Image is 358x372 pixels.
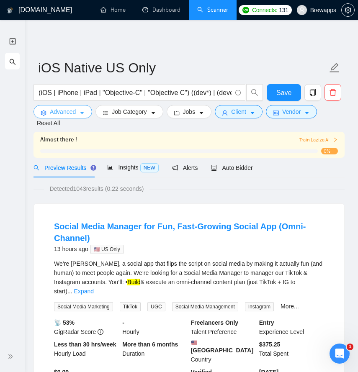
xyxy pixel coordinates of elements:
[79,110,85,116] span: caret-down
[54,259,324,296] div: We’re [PERSON_NAME], a social app that flips the script on social media by making it actually fun...
[347,344,353,350] span: 1
[191,340,256,354] b: [GEOGRAPHIC_DATA]
[140,163,159,172] span: NEW
[112,107,147,116] span: Job Category
[197,6,228,13] a: searchScanner
[54,302,113,311] span: Social Media Marketing
[215,105,263,118] button: userClientcaret-down
[54,319,75,326] b: 📡 53%
[40,135,77,144] span: Almost there !
[33,164,94,171] span: Preview Results
[107,164,113,170] span: area-chart
[52,340,121,364] div: Hourly Load
[267,84,301,101] button: Save
[222,110,228,116] span: user
[191,319,239,326] b: Freelancers Only
[167,105,212,118] button: folderJobscaret-down
[299,7,305,13] span: user
[258,318,326,336] div: Experience Level
[252,5,277,15] span: Connects:
[54,341,116,348] b: Less than 30 hrs/week
[67,288,72,295] span: ...
[174,110,180,116] span: folder
[191,340,197,346] img: 🇺🇸
[325,84,341,101] button: delete
[281,303,299,310] a: More...
[44,184,150,193] span: Detected 1043 results (0.22 seconds)
[122,319,124,326] b: -
[54,222,306,243] a: Social Media Manager for Fun, Fast-Growing Social App (Omni-Channel)
[245,302,274,311] span: Instagram
[121,318,189,336] div: Hourly
[211,164,252,171] span: Auto Bidder
[9,57,53,64] span: My Scanners
[189,340,258,364] div: Country
[321,148,338,154] span: 0%
[37,118,60,128] a: Reset All
[5,33,20,49] li: New Scanner
[33,105,92,118] button: settingAdvancedcaret-down
[172,302,238,311] span: Social Media Management
[95,105,163,118] button: barsJob Categorycaret-down
[74,288,94,295] a: Expand
[198,110,204,116] span: caret-down
[259,319,274,326] b: Entry
[231,107,246,116] span: Client
[183,107,196,116] span: Jobs
[39,87,232,98] input: Search Freelance Jobs...
[304,84,321,101] button: copy
[247,89,263,96] span: search
[54,244,324,254] div: 13 hours ago
[100,6,126,13] a: homeHome
[98,329,103,335] span: info-circle
[107,164,158,171] span: Insights
[341,7,355,13] a: setting
[211,165,217,171] span: robot
[246,84,263,101] button: search
[305,89,321,96] span: copy
[329,62,340,73] span: edit
[276,87,291,98] span: Save
[7,4,13,17] img: logo
[8,352,16,361] span: double-right
[103,110,108,116] span: bars
[325,89,341,96] span: delete
[90,164,97,172] div: Tooltip anchor
[147,302,165,311] span: UGC
[279,5,288,15] span: 131
[266,105,317,118] button: idcardVendorcaret-down
[189,318,258,336] div: Talent Preference
[242,7,249,13] img: upwork-logo.png
[304,110,310,116] span: caret-down
[52,318,121,336] div: GigRadar Score
[9,53,16,70] span: search
[282,107,301,116] span: Vendor
[90,245,124,254] span: 🇺🇸 US Only
[33,165,39,171] span: search
[142,6,180,13] a: dashboardDashboard
[341,3,355,17] button: setting
[121,340,189,364] div: Duration
[120,302,141,311] span: TikTok
[50,107,76,116] span: Advanced
[333,137,338,142] span: right
[172,164,198,171] span: Alerts
[258,340,326,364] div: Total Spent
[150,110,156,116] span: caret-down
[38,57,327,78] input: Scanner name...
[172,165,178,171] span: notification
[299,136,338,144] button: Train Laziza AI
[127,279,140,285] mark: Build
[235,90,241,95] span: info-circle
[41,110,46,116] span: setting
[122,341,178,348] b: More than 6 months
[273,110,279,116] span: idcard
[250,110,255,116] span: caret-down
[330,344,350,364] iframe: Intercom live chat
[259,341,281,348] b: $ 375.25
